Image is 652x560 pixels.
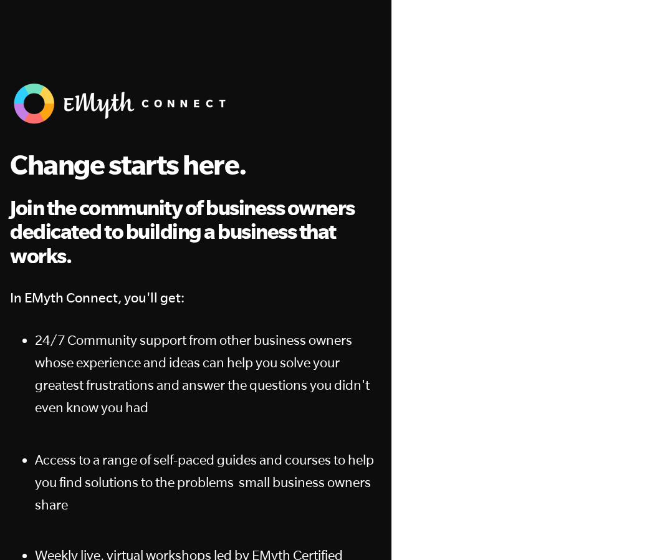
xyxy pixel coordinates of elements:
img: EMyth Connect Banner w White Text [10,80,234,127]
iframe: Chat Widget [590,500,652,560]
h4: In EMyth Connect, you'll get: [10,286,381,309]
h2: Join the community of business owners dedicated to building a business that works. [10,196,381,268]
h1: Change starts here. [10,148,381,181]
p: 24/7 Community support from other business owners whose experience and ideas can help you solve y... [35,329,381,418]
span: Access to a range of self-paced guides and courses to help you find solutions to the problems sma... [35,452,374,512]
